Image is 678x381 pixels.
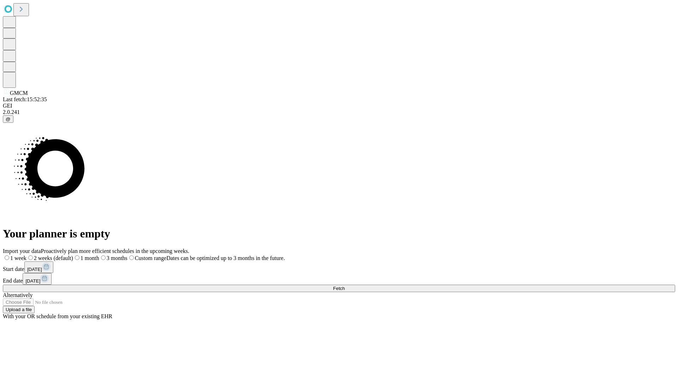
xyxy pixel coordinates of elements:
[3,227,675,240] h1: Your planner is empty
[25,278,40,284] span: [DATE]
[3,273,675,285] div: End date
[129,255,134,260] input: Custom rangeDates can be optimized up to 3 months in the future.
[41,248,189,254] span: Proactively plan more efficient schedules in the upcoming weeks.
[34,255,73,261] span: 2 weeks (default)
[3,109,675,115] div: 2.0.241
[3,285,675,292] button: Fetch
[101,255,106,260] input: 3 months
[333,286,345,291] span: Fetch
[6,116,11,122] span: @
[24,261,53,273] button: [DATE]
[23,273,52,285] button: [DATE]
[10,90,28,96] span: GMCM
[5,255,9,260] input: 1 week
[3,115,13,123] button: @
[166,255,285,261] span: Dates can be optimized up to 3 months in the future.
[3,248,41,254] span: Import your data
[135,255,166,261] span: Custom range
[27,267,42,272] span: [DATE]
[75,255,79,260] input: 1 month
[3,313,112,319] span: With your OR schedule from your existing EHR
[3,96,47,102] span: Last fetch: 15:52:35
[3,261,675,273] div: Start date
[3,306,35,313] button: Upload a file
[3,292,32,298] span: Alternatively
[107,255,127,261] span: 3 months
[10,255,26,261] span: 1 week
[3,103,675,109] div: GEI
[81,255,99,261] span: 1 month
[28,255,33,260] input: 2 weeks (default)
